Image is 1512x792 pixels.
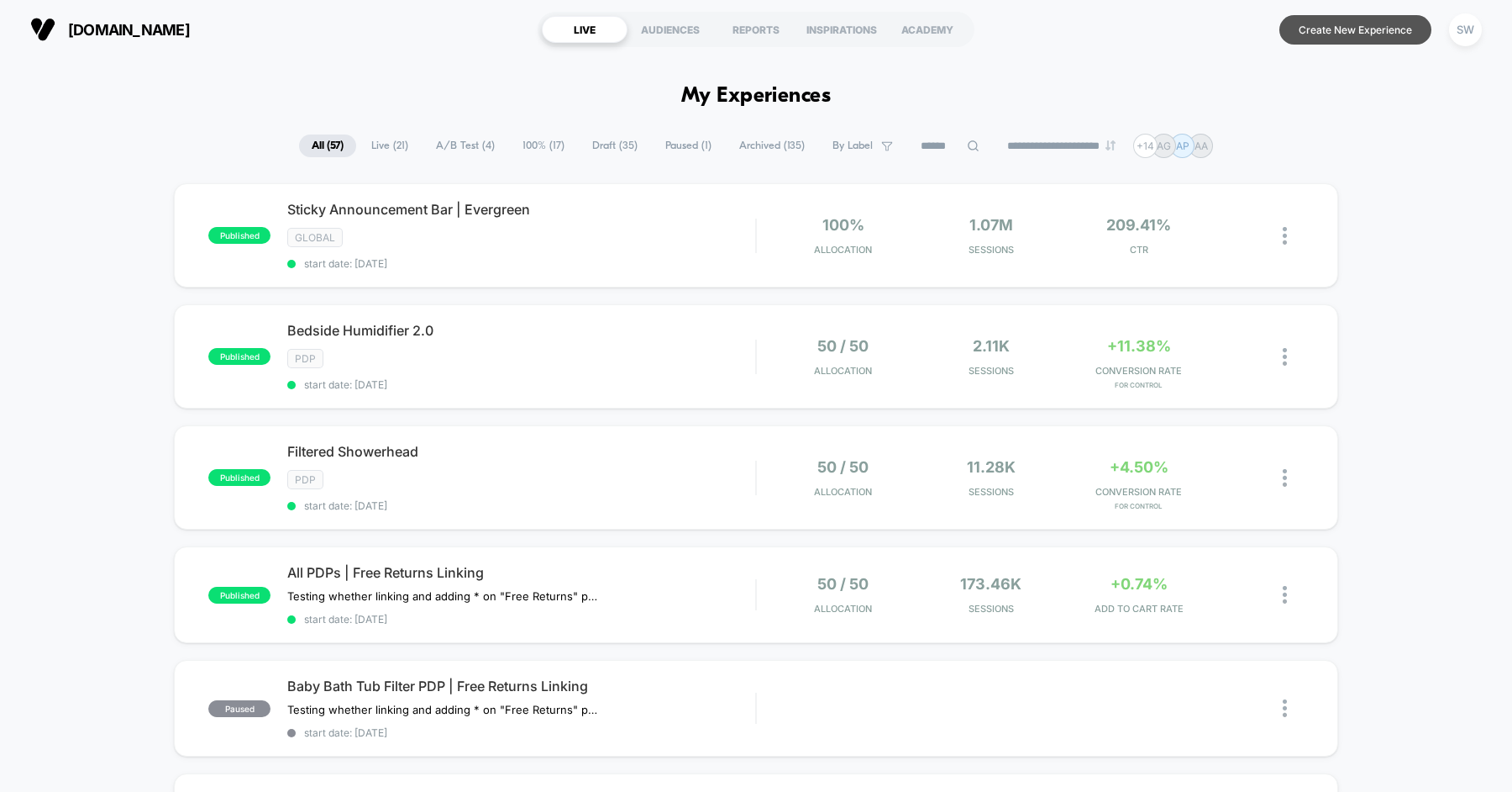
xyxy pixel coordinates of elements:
span: CONVERSION RATE [1069,365,1209,377]
span: 11.28k [967,458,1016,476]
span: Live ( 21 ) [359,135,421,157]
span: 100% ( 17 ) [510,135,577,157]
span: start date: [DATE] [287,613,755,626]
div: AUDIENCES [627,16,713,43]
span: CTR [1069,244,1209,256]
span: 50 / 50 [817,575,869,593]
span: Filtered Showerhead [287,443,755,460]
span: Sessions [921,603,1061,615]
span: Testing whether linking and adding * on "Free Returns" plays a role in ATC Rate & CVR [287,589,599,603]
span: PDP [287,349,323,368]
span: published [208,469,270,486]
span: Archived ( 135 ) [727,135,817,157]
span: 173.46k [960,575,1021,593]
span: start date: [DATE] [287,726,755,739]
span: 50 / 50 [817,458,869,476]
span: PDP [287,470,323,489]
span: start date: [DATE] [287,257,755,270]
button: SW [1444,13,1487,47]
p: AP [1176,140,1189,152]
button: Create New Experience [1279,15,1431,45]
span: GLOBAL [287,228,343,247]
span: +0.74% [1110,575,1168,593]
span: +11.38% [1107,337,1171,355]
div: SW [1449,13,1482,46]
span: By Label [832,140,873,152]
span: 2.11k [973,337,1010,355]
span: Sticky Announcement Bar | Evergreen [287,201,755,218]
img: close [1283,700,1287,717]
span: All PDPs | Free Returns Linking [287,564,755,581]
span: paused [208,700,270,717]
div: INSPIRATIONS [799,16,885,43]
span: 209.41% [1106,216,1171,234]
span: A/B Test ( 4 ) [423,135,507,157]
span: published [208,227,270,244]
span: Testing whether linking and adding * on "Free Returns" plays a role in ATC Rate & CVR [287,703,599,716]
span: 1.07M [969,216,1013,234]
span: Paused ( 1 ) [653,135,724,157]
div: REPORTS [713,16,799,43]
h1: My Experiences [681,84,832,108]
span: start date: [DATE] [287,499,755,512]
img: close [1283,469,1287,487]
span: Bedside Humidifier 2.0 [287,322,755,339]
span: Sessions [921,486,1061,498]
span: Baby Bath Tub Filter PDP | Free Returns Linking [287,678,755,694]
span: 100% [822,216,864,234]
span: CONVERSION RATE [1069,486,1209,498]
p: AG [1157,140,1171,152]
span: for Control [1069,381,1209,389]
img: close [1283,227,1287,245]
img: end [1105,140,1116,150]
span: [DOMAIN_NAME] [68,21,190,39]
span: All ( 57 ) [299,135,356,157]
span: for Control [1069,502,1209,510]
span: published [208,587,270,604]
span: start date: [DATE] [287,378,755,391]
span: ADD TO CART RATE [1069,603,1209,615]
span: Allocation [814,603,872,615]
span: +4.50% [1110,458,1168,476]
p: AA [1194,140,1208,152]
span: Allocation [814,365,872,377]
span: Sessions [921,365,1061,377]
span: Allocation [814,244,872,256]
img: Visually logo [30,17,55,42]
span: Sessions [921,244,1061,256]
span: published [208,348,270,365]
img: close [1283,348,1287,366]
button: [DOMAIN_NAME] [25,16,195,43]
span: Draft ( 35 ) [580,135,650,157]
div: LIVE [542,16,627,43]
div: ACADEMY [885,16,970,43]
span: Allocation [814,486,872,498]
div: + 14 [1133,134,1158,158]
span: 50 / 50 [817,337,869,355]
img: close [1283,586,1287,604]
